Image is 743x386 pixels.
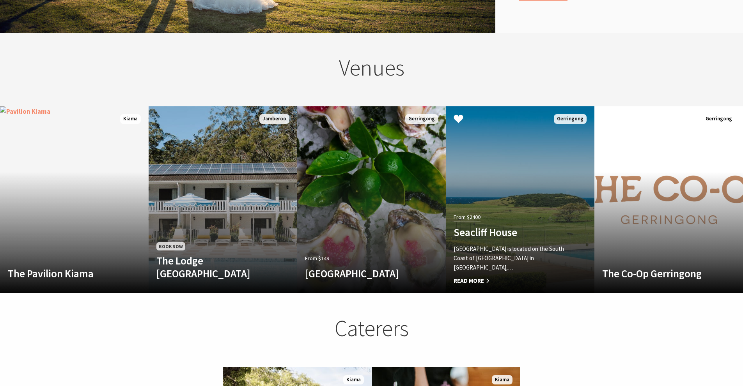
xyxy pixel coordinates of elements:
a: Another Image Used The Co-Op Gerringong Gerringong [594,106,743,293]
a: Book Now The Lodge [GEOGRAPHIC_DATA] Jamberoo [149,106,297,293]
h2: Venues [219,54,525,81]
span: Gerringong [405,114,438,124]
h4: The Pavilion Kiama [8,267,119,280]
span: Jamberoo [259,114,289,124]
h4: Seacliff House [454,226,564,238]
h4: [GEOGRAPHIC_DATA] [305,267,416,280]
span: From $2400 [454,213,481,222]
span: From $149 [305,254,329,263]
button: Click to Favourite Seacliff House [446,106,471,133]
p: [GEOGRAPHIC_DATA] is located on the South Coast of [GEOGRAPHIC_DATA] in [GEOGRAPHIC_DATA],… [454,244,564,272]
span: Read More [454,276,564,286]
a: From $149 [GEOGRAPHIC_DATA] Gerringong [297,106,446,293]
span: Kiama [343,375,364,385]
span: Kiama [120,114,141,124]
h4: The Co-Op Gerringong [602,267,713,280]
h4: The Lodge [GEOGRAPHIC_DATA] [156,254,267,280]
span: Gerringong [554,114,587,124]
h2: Caterers [219,315,525,342]
span: Book Now [156,242,185,250]
a: From $2400 Seacliff House [GEOGRAPHIC_DATA] is located on the South Coast of [GEOGRAPHIC_DATA] in... [446,106,594,293]
span: Kiama [492,375,512,385]
span: Gerringong [702,114,735,124]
